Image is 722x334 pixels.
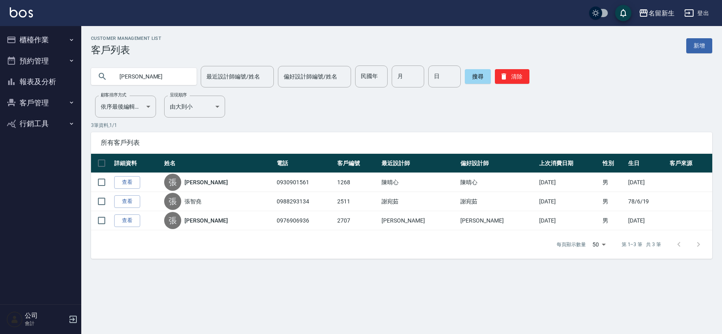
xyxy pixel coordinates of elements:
[164,96,225,118] div: 由大到小
[275,154,335,173] th: 電話
[601,211,626,230] td: 男
[335,211,380,230] td: 2707
[379,211,458,230] td: [PERSON_NAME]
[626,154,668,173] th: 生日
[622,241,661,248] p: 第 1–3 筆 共 3 筆
[112,154,162,173] th: 詳細資料
[668,154,712,173] th: 客戶來源
[91,36,161,41] h2: Customer Management List
[91,122,712,129] p: 3 筆資料, 1 / 1
[95,96,156,118] div: 依序最後編輯時間
[537,192,601,211] td: [DATE]
[25,312,66,320] h5: 公司
[101,139,702,147] span: 所有客戶列表
[335,173,380,192] td: 1268
[3,50,78,72] button: 預約管理
[101,92,126,98] label: 顧客排序方式
[3,92,78,114] button: 客戶管理
[335,192,380,211] td: 2511
[626,192,668,211] td: 78/6/19
[458,154,537,173] th: 偏好設計師
[114,195,140,208] a: 查看
[601,173,626,192] td: 男
[458,211,537,230] td: [PERSON_NAME]
[275,173,335,192] td: 0930901561
[10,7,33,17] img: Logo
[114,214,140,227] a: 查看
[648,8,674,18] div: 名留新生
[3,29,78,50] button: 櫃檯作業
[686,38,712,53] a: 新增
[170,92,187,98] label: 呈現順序
[7,311,23,327] img: Person
[184,216,228,225] a: [PERSON_NAME]
[164,193,181,210] div: 張
[162,154,275,173] th: 姓名
[379,154,458,173] th: 最近設計師
[3,113,78,134] button: 行銷工具
[114,176,140,189] a: 查看
[379,192,458,211] td: 謝宛茹
[91,44,161,56] h3: 客戶列表
[3,71,78,92] button: 報表及分析
[458,173,537,192] td: 陳晴心
[635,5,678,22] button: 名留新生
[537,154,601,173] th: 上次消費日期
[589,234,609,255] div: 50
[335,154,380,173] th: 客戶編號
[465,69,491,84] button: 搜尋
[537,173,601,192] td: [DATE]
[537,211,601,230] td: [DATE]
[495,69,529,84] button: 清除
[164,174,181,191] div: 張
[557,241,586,248] p: 每頁顯示數量
[164,212,181,229] div: 張
[184,197,202,205] a: 張智堯
[25,320,66,327] p: 會計
[184,178,228,186] a: [PERSON_NAME]
[615,5,631,21] button: save
[681,6,712,21] button: 登出
[626,173,668,192] td: [DATE]
[114,65,190,87] input: 搜尋關鍵字
[275,211,335,230] td: 0976906936
[626,211,668,230] td: [DATE]
[379,173,458,192] td: 陳晴心
[458,192,537,211] td: 謝宛茹
[601,154,626,173] th: 性別
[275,192,335,211] td: 0988293134
[601,192,626,211] td: 男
